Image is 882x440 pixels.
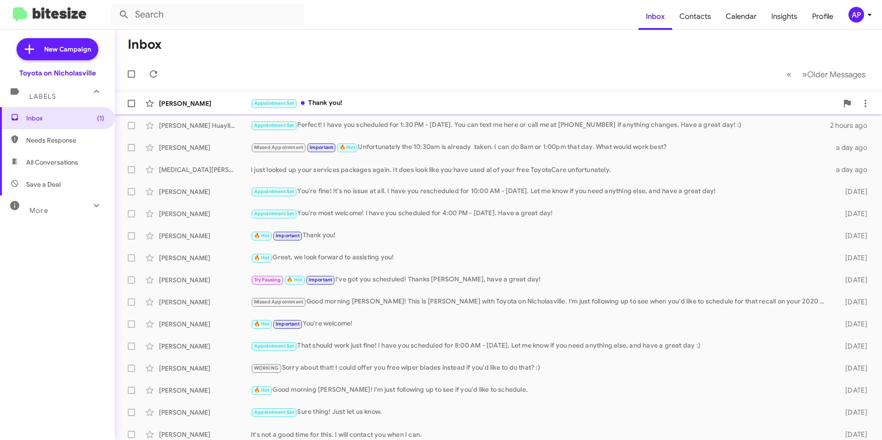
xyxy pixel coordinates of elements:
[159,275,251,285] div: [PERSON_NAME]
[251,341,831,351] div: That should work just fine! I have you scheduled for 8:00 AM - [DATE]. Let me know if you need an...
[159,187,251,196] div: [PERSON_NAME]
[251,230,831,241] div: Thank you!
[251,274,831,285] div: I've got you scheduled! Thanks [PERSON_NAME], have a great day!
[251,319,831,329] div: You're welcome!
[251,165,831,174] div: I just looked up your services packages again. It does look like you have used al of your free To...
[287,277,302,283] span: 🔥 Hot
[26,136,104,145] span: Needs Response
[830,121,875,130] div: 2 hours ago
[251,252,831,263] div: Great, we look forward to assisting you!
[254,122,294,128] span: Appointment Set
[159,209,251,218] div: [PERSON_NAME]
[781,65,797,84] button: Previous
[159,342,251,351] div: [PERSON_NAME]
[831,165,875,174] div: a day ago
[672,3,718,30] a: Contacts
[159,231,251,240] div: [PERSON_NAME]
[254,387,270,393] span: 🔥 Hot
[97,114,104,123] span: (1)
[251,430,831,439] div: It's not a good time for this. I will contact you when I can.
[831,231,875,240] div: [DATE]
[251,98,838,109] div: Thank you!
[831,187,875,196] div: [DATE]
[251,363,831,373] div: Sorry about that! I could offer you free wiper blades instead if you'd like to do that? :)
[251,142,831,153] div: Unfortunately the 10:30am is already taken. I can do 8am or 1:00pm that day. What would work best?
[841,7,872,23] button: AP
[639,3,672,30] a: Inbox
[17,38,98,60] a: New Campaign
[802,69,807,80] span: »
[797,65,871,84] button: Next
[310,144,334,150] span: Important
[786,69,792,80] span: «
[254,211,294,217] span: Appointment Set
[254,321,270,327] span: 🔥 Hot
[254,299,304,305] span: Missed Appointment
[251,186,831,197] div: You're fine! It's no issue at all. I have you rescheduled for 10:00 AM - [DATE]. Let me know if y...
[159,121,251,130] div: [PERSON_NAME] Huayllani-[PERSON_NAME]
[718,3,764,30] a: Calendar
[159,165,251,174] div: [MEDICAL_DATA][PERSON_NAME]
[254,100,294,106] span: Appointment Set
[26,180,61,189] span: Save a Deal
[159,364,251,373] div: [PERSON_NAME]
[159,320,251,329] div: [PERSON_NAME]
[251,208,831,219] div: You're most welcome! I have you scheduled for 4:00 PM - [DATE]. Have a great day!
[19,69,96,78] div: Toyota on Nicholasville
[26,114,104,123] span: Inbox
[764,3,805,30] a: Insights
[276,233,300,239] span: Important
[254,365,279,371] span: WORKING
[254,255,270,261] span: 🔥 Hot
[831,408,875,417] div: [DATE]
[29,92,56,101] span: Labels
[251,385,831,395] div: Good morning [PERSON_NAME]! I'm just following up to see if you'd like to schedule.
[309,277,333,283] span: Important
[254,343,294,349] span: Appointment Set
[128,37,162,52] h1: Inbox
[26,158,78,167] span: All Conversations
[831,143,875,152] div: a day ago
[44,45,91,54] span: New Campaign
[781,65,871,84] nav: Page navigation example
[29,206,48,215] span: More
[831,364,875,373] div: [DATE]
[848,7,864,23] div: AP
[831,253,875,263] div: [DATE]
[159,143,251,152] div: [PERSON_NAME]
[831,297,875,307] div: [DATE]
[339,144,355,150] span: 🔥 Hot
[831,275,875,285] div: [DATE]
[251,297,831,307] div: Good morning [PERSON_NAME]! This is [PERSON_NAME] with Toyota on Nicholasville. I'm just followin...
[254,189,294,194] span: Appointment Set
[159,297,251,307] div: [PERSON_NAME]
[254,144,304,150] span: Missed Appointment
[831,342,875,351] div: [DATE]
[159,386,251,395] div: [PERSON_NAME]
[251,407,831,417] div: Sure thing! Just let us know.
[805,3,841,30] a: Profile
[254,277,281,283] span: Try Pausing
[111,4,304,26] input: Search
[254,409,294,415] span: Appointment Set
[159,99,251,108] div: [PERSON_NAME]
[159,253,251,263] div: [PERSON_NAME]
[831,430,875,439] div: [DATE]
[159,430,251,439] div: [PERSON_NAME]
[251,120,830,131] div: Perfect! I have you scheduled for 1:30 PM - [DATE]. You can text me here or call me at [PHONE_NUM...
[254,233,270,239] span: 🔥 Hot
[831,386,875,395] div: [DATE]
[807,69,865,80] span: Older Messages
[831,209,875,218] div: [DATE]
[159,408,251,417] div: [PERSON_NAME]
[831,320,875,329] div: [DATE]
[276,321,300,327] span: Important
